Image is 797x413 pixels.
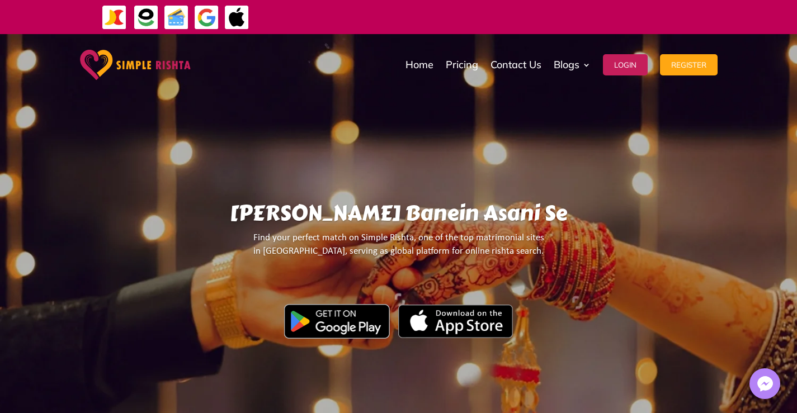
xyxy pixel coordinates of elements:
[194,5,219,30] img: GooglePay-icon
[104,231,693,268] p: Find your perfect match on Simple Rishta, one of the top matrimonial sites in [GEOGRAPHIC_DATA], ...
[603,37,648,93] a: Login
[224,5,249,30] img: ApplePay-icon
[164,5,189,30] img: Credit Cards
[660,37,718,93] a: Register
[284,304,390,339] img: Google Play
[134,5,159,30] img: EasyPaisa-icon
[603,54,648,75] button: Login
[554,37,591,93] a: Blogs
[754,373,776,395] img: Messenger
[405,37,433,93] a: Home
[660,54,718,75] button: Register
[491,37,541,93] a: Contact Us
[102,5,127,30] img: JazzCash-icon
[104,201,693,231] h1: [PERSON_NAME] Banein Asani Se
[446,37,478,93] a: Pricing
